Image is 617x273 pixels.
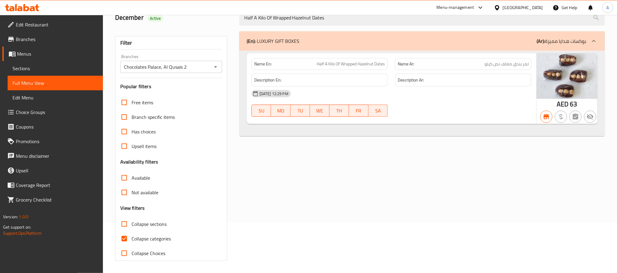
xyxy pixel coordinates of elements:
div: Menu-management [437,4,474,11]
button: TH [330,105,349,117]
span: Grocery Checklist [16,196,98,203]
h3: View filters [120,205,145,212]
button: WE [310,105,330,117]
h2: December [115,13,232,22]
span: Collapse sections [132,220,167,228]
span: Branch specific items [132,113,175,121]
strong: Description En: [254,76,281,84]
span: Menu disclaimer [16,152,98,160]
span: WE [312,106,327,115]
button: Open [211,63,220,71]
span: SA [371,106,386,115]
a: Edit Menu [8,90,103,105]
div: [GEOGRAPHIC_DATA] [503,4,543,11]
span: A [607,4,609,11]
a: Menus [2,47,103,61]
p: LUXURY GIFT BOXES [247,37,300,45]
span: Menus [17,50,98,57]
button: Not available [584,111,596,123]
span: MO [273,106,288,115]
span: Upsell items [132,143,157,150]
span: FR [351,106,366,115]
span: Coverage Report [16,181,98,189]
span: Active [147,16,163,21]
a: Coupons [2,119,103,134]
span: Available [132,174,150,181]
a: Promotions [2,134,103,149]
span: Not available [132,189,158,196]
b: (En): [247,36,256,46]
a: Coverage Report [2,178,103,192]
button: SA [368,105,388,117]
a: Support.OpsPlatform [3,229,42,237]
a: Grocery Checklist [2,192,103,207]
span: Upsell [16,167,98,174]
p: بوكسات هدايا مميزة [537,37,587,45]
span: Choice Groups [16,109,98,116]
button: Purchased item [555,111,567,123]
div: Active [147,15,163,22]
a: Edit Restaurant [2,17,103,32]
span: Promotions [16,138,98,145]
a: Sections [8,61,103,76]
span: Free items [132,99,153,106]
a: Full Menu View [8,76,103,90]
button: Branch specific item [540,111,552,123]
span: TH [332,106,347,115]
div: (En): LUXURY GIFT BOXES(Ar):بوكسات هدايا مميزة [239,51,605,136]
strong: Name En: [254,61,272,67]
span: Version: [3,213,18,221]
span: Has choices [132,128,156,135]
span: Full Menu View [12,79,98,87]
span: Edit Restaurant [16,21,98,28]
img: blob_638458433727127943 [537,53,598,99]
span: Half A Kilo Of Wrapped Hazelnut Dates [317,61,385,67]
span: Sections [12,65,98,72]
strong: Description Ar: [398,76,424,84]
a: Choice Groups [2,105,103,119]
span: [DATE] 12:29 PM [257,91,291,97]
span: تمر بندق مغلف نص كيلو [485,61,529,67]
a: Upsell [2,163,103,178]
span: Edit Menu [12,94,98,101]
h3: Availability filters [120,158,158,165]
span: AED [557,98,569,110]
button: SU [252,105,271,117]
span: SU [254,106,269,115]
span: Branches [16,36,98,43]
div: (En): LUXURY GIFT BOXES(Ar):بوكسات هدايا مميزة [239,31,605,51]
button: MO [271,105,291,117]
span: Collapse categories [132,235,171,242]
span: 1.0.0 [19,213,28,221]
b: (Ar): [537,36,545,46]
a: Menu disclaimer [2,149,103,163]
span: 63 [570,98,577,110]
span: Collapse Choices [132,250,165,257]
button: Not has choices [569,111,582,123]
span: Get support on: [3,223,31,231]
h3: Popular filters [120,83,222,90]
a: Branches [2,32,103,47]
span: TU [293,106,308,115]
input: search [239,10,605,26]
button: FR [349,105,368,117]
div: Filter [120,36,222,50]
strong: Name Ar: [398,61,414,67]
button: TU [291,105,310,117]
span: Coupons [16,123,98,130]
